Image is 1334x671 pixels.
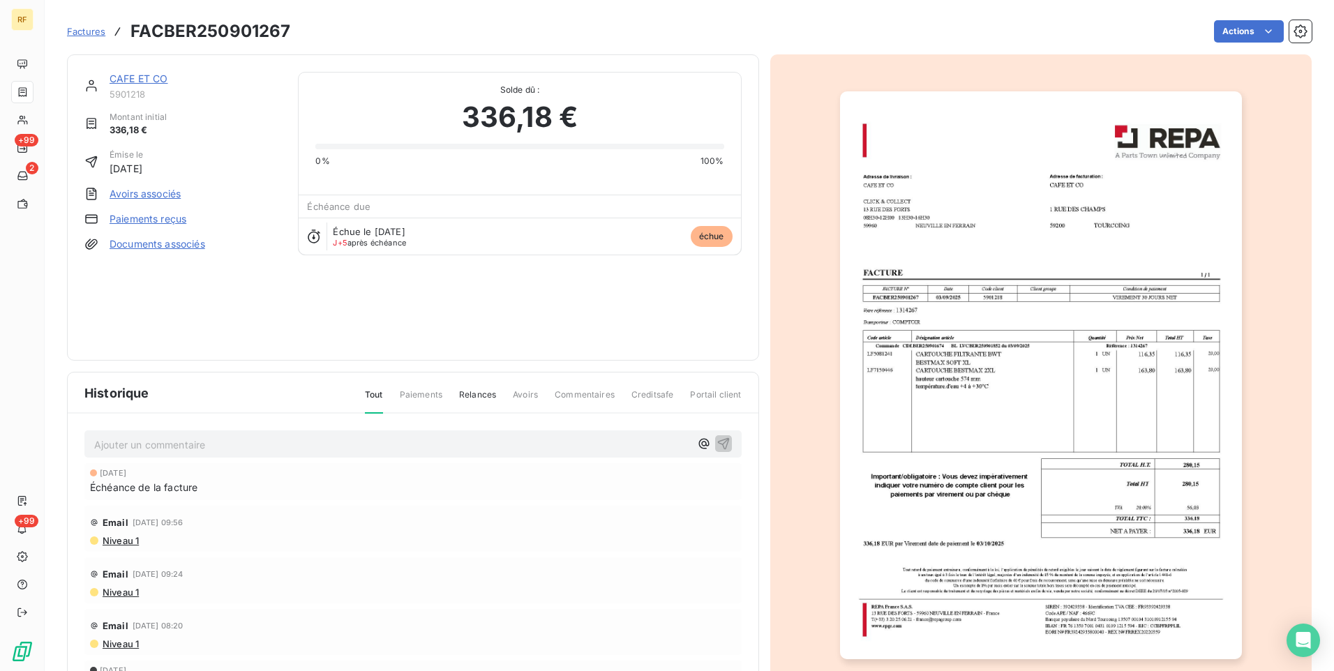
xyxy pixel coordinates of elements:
h3: FACBER250901267 [130,19,290,44]
span: Commentaires [555,389,615,412]
span: [DATE] 08:20 [133,621,183,630]
span: Historique [84,384,149,402]
span: Creditsafe [631,389,674,412]
span: 0% [315,155,329,167]
span: Email [103,517,128,528]
div: RF [11,8,33,31]
span: Échéance due [307,201,370,212]
span: Échéance de la facture [90,480,197,495]
span: [DATE] 09:24 [133,570,183,578]
img: Logo LeanPay [11,640,33,663]
span: Email [103,620,128,631]
span: Solde dû : [315,84,724,96]
a: Paiements reçus [110,212,186,226]
span: échue [691,226,733,247]
span: après échéance [333,239,406,247]
span: 100% [700,155,724,167]
span: [DATE] [100,469,126,477]
span: Factures [67,26,105,37]
span: Niveau 1 [101,535,139,546]
button: Actions [1214,20,1284,43]
span: +99 [15,134,38,146]
span: Relances [459,389,496,412]
span: J+5 [333,238,347,248]
a: Factures [67,24,105,38]
span: [DATE] 09:56 [133,518,183,527]
span: Niveau 1 [101,587,139,598]
span: Émise le [110,149,143,161]
span: +99 [15,515,38,527]
a: CAFE ET CO [110,73,168,84]
span: Avoirs [513,389,538,412]
span: Niveau 1 [101,638,139,649]
span: [DATE] [110,161,143,176]
span: 2 [26,162,38,174]
span: 5901218 [110,89,281,100]
span: 336,18 € [462,96,578,138]
span: Montant initial [110,111,167,123]
span: 336,18 € [110,123,167,137]
span: Portail client [690,389,741,412]
span: Paiements [400,389,442,412]
a: Documents associés [110,237,205,251]
span: Tout [365,389,383,414]
a: Avoirs associés [110,187,181,201]
span: Échue le [DATE] [333,226,405,237]
img: invoice_thumbnail [840,91,1242,659]
div: Open Intercom Messenger [1287,624,1320,657]
span: Email [103,568,128,580]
